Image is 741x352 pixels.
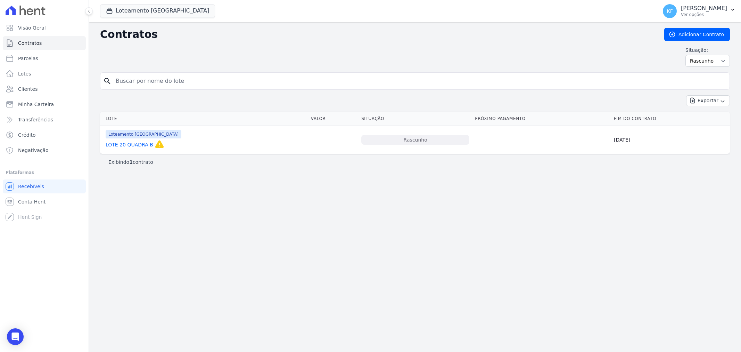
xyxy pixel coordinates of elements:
a: Adicionar Contrato [664,28,730,41]
a: Recebíveis [3,179,86,193]
p: [PERSON_NAME] [681,5,727,12]
th: Situação [359,112,472,126]
span: Recebíveis [18,183,44,190]
td: [DATE] [611,126,730,154]
span: Negativação [18,147,49,154]
th: Próximo Pagamento [472,112,611,126]
span: Lotes [18,70,31,77]
span: Transferências [18,116,53,123]
a: Minha Carteira [3,97,86,111]
input: Buscar por nome do lote [112,74,727,88]
span: Loteamento [GEOGRAPHIC_DATA] [106,130,181,138]
a: Contratos [3,36,86,50]
a: Crédito [3,128,86,142]
div: Rascunho [361,135,469,145]
b: 1 [129,159,133,165]
h2: Contratos [100,28,653,41]
div: Plataformas [6,168,83,177]
span: Conta Hent [18,198,46,205]
th: Fim do Contrato [611,112,730,126]
div: Open Intercom Messenger [7,328,24,345]
a: Clientes [3,82,86,96]
span: Contratos [18,40,42,47]
th: Valor [308,112,359,126]
a: Transferências [3,113,86,127]
label: Situação: [685,47,730,54]
p: Ver opções [681,12,727,17]
i: search [103,77,112,85]
a: Lotes [3,67,86,81]
span: Clientes [18,86,38,93]
th: Lote [100,112,308,126]
button: Loteamento [GEOGRAPHIC_DATA] [100,4,215,17]
span: Crédito [18,131,36,138]
p: Exibindo contrato [108,159,153,166]
button: Exportar [686,95,730,106]
a: Parcelas [3,51,86,65]
button: KF [PERSON_NAME] Ver opções [657,1,741,21]
span: Visão Geral [18,24,46,31]
span: KF [667,9,673,14]
a: Visão Geral [3,21,86,35]
a: Conta Hent [3,195,86,209]
span: Minha Carteira [18,101,54,108]
a: Negativação [3,143,86,157]
span: Parcelas [18,55,38,62]
a: LOTE 20 QUADRA B [106,141,153,148]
